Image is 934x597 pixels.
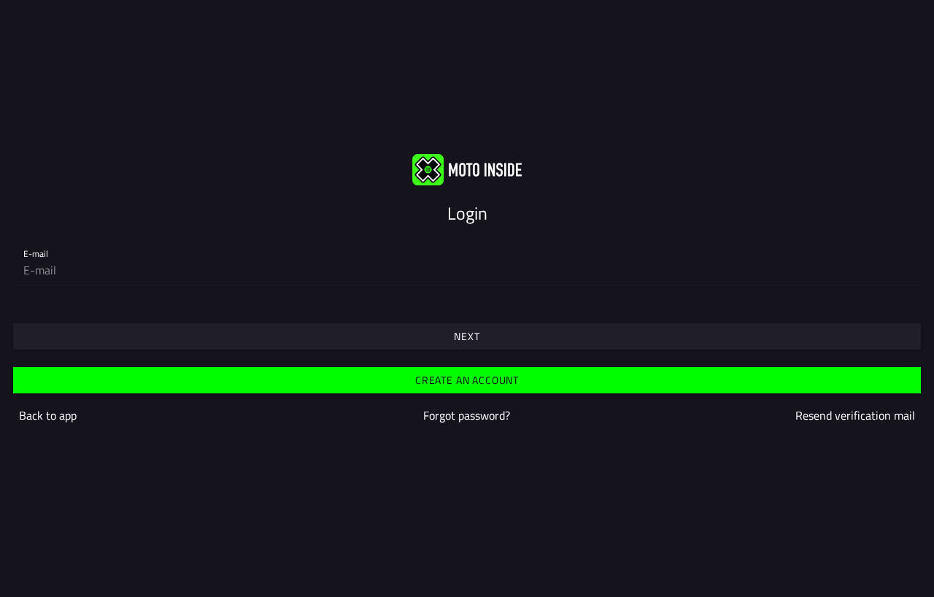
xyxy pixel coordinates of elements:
ion-text: Login [447,200,487,226]
a: Back to app [19,407,77,424]
input: E-mail [23,255,911,285]
a: Resend verification mail [795,407,915,424]
ion-button: Create an account [13,367,921,393]
ion-text: Next [454,331,479,342]
a: Forgot password? [423,407,510,424]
